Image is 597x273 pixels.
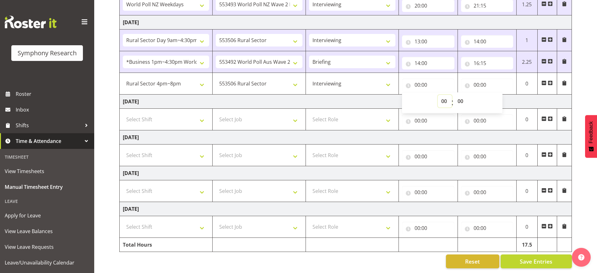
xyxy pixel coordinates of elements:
[2,163,93,179] a: View Timesheets
[16,105,91,114] span: Inbox
[461,79,513,91] input: Click to select...
[516,109,537,130] td: 0
[5,182,90,192] span: Manual Timesheet Entry
[2,195,93,208] div: Leave
[2,239,93,255] a: View Leave Requests
[402,35,454,48] input: Click to select...
[402,57,454,69] input: Click to select...
[578,254,584,260] img: help-xxl-2.png
[16,136,82,146] span: Time & Attendance
[461,222,513,234] input: Click to select...
[461,114,513,127] input: Click to select...
[516,73,537,95] td: 0
[5,242,90,252] span: View Leave Requests
[402,150,454,163] input: Click to select...
[461,186,513,199] input: Click to select...
[120,130,572,145] td: [DATE]
[120,95,572,109] td: [DATE]
[5,167,90,176] span: View Timesheets
[2,208,93,223] a: Apply for Leave
[16,89,91,99] span: Roster
[585,115,597,158] button: Feedback - Show survey
[16,121,82,130] span: Shifts
[461,57,513,69] input: Click to select...
[516,238,537,252] td: 17.5
[18,48,77,58] div: Symphony Research
[501,254,572,268] button: Save Entries
[516,216,537,238] td: 0
[461,35,513,48] input: Click to select...
[465,257,480,265] span: Reset
[120,15,572,30] td: [DATE]
[5,211,90,220] span: Apply for Leave
[402,79,454,91] input: Click to select...
[516,180,537,202] td: 0
[451,95,453,111] span: :
[2,223,93,239] a: View Leave Balances
[120,166,572,180] td: [DATE]
[402,186,454,199] input: Click to select...
[120,202,572,216] td: [DATE]
[120,238,213,252] td: Total Hours
[5,16,57,28] img: Rosterit website logo
[588,121,594,143] span: Feedback
[461,150,513,163] input: Click to select...
[516,51,537,73] td: 2.25
[2,150,93,163] div: Timesheet
[516,145,537,166] td: 0
[5,258,90,267] span: Leave/Unavailability Calendar
[5,227,90,236] span: View Leave Balances
[446,254,499,268] button: Reset
[2,255,93,270] a: Leave/Unavailability Calendar
[520,257,552,265] span: Save Entries
[2,179,93,195] a: Manual Timesheet Entry
[402,222,454,234] input: Click to select...
[516,30,537,51] td: 1
[402,114,454,127] input: Click to select...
